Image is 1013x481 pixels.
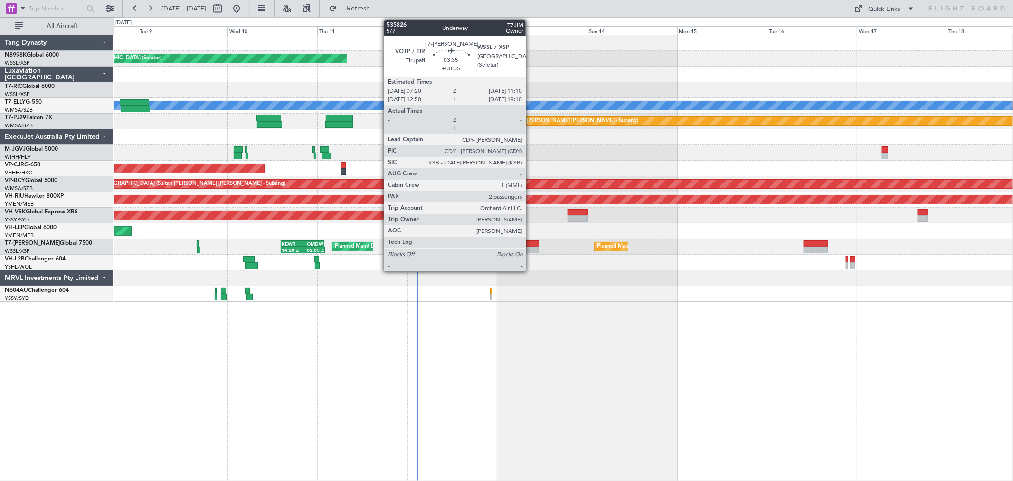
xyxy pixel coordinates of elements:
[5,122,33,129] a: WMSA/SZB
[339,5,379,12] span: Refresh
[5,52,27,58] span: N8998K
[282,241,303,247] div: KEWR
[5,288,28,293] span: N604AU
[5,84,22,89] span: T7-RIC
[5,256,25,262] span: VH-L2B
[767,26,857,35] div: Tue 16
[5,84,55,89] a: T7-RICGlobal 6000
[5,162,24,168] span: VP-CJR
[417,114,638,128] div: Planned Maint [GEOGRAPHIC_DATA] (Sultan [PERSON_NAME] [PERSON_NAME] - Subang)
[303,241,323,247] div: OMDW
[5,232,34,239] a: YMEN/MEB
[5,178,57,183] a: VP-BCYGlobal 5000
[5,99,26,105] span: T7-ELLY
[5,225,57,231] a: VH-LEPGlobal 6000
[10,19,103,34] button: All Aircraft
[5,248,30,255] a: WSSL/XSP
[5,193,24,199] span: VH-RIU
[29,1,84,16] input: Trip Number
[5,178,25,183] span: VP-BCY
[497,26,587,35] div: Sat 13
[869,5,901,14] div: Quick Links
[5,169,33,176] a: VHHH/HKG
[5,256,66,262] a: VH-L2BChallenger 604
[5,154,31,161] a: WIHH/HLP
[5,162,40,168] a: VP-CJRG-650
[5,240,60,246] span: T7-[PERSON_NAME]
[5,209,26,215] span: VH-VSK
[5,193,64,199] a: VH-RIUHawker 800XP
[5,288,69,293] a: N604AUChallenger 604
[138,26,227,35] div: Tue 9
[282,247,303,253] div: 14:20 Z
[5,216,29,223] a: YSSY/SYD
[677,26,767,35] div: Mon 15
[115,19,132,27] div: [DATE]
[5,209,78,215] a: VH-VSKGlobal Express XRS
[407,26,497,35] div: Fri 12
[5,91,30,98] a: WSSL/XSP
[5,52,59,58] a: N8998KGlobal 6000
[587,26,677,35] div: Sun 14
[5,59,30,67] a: WSSL/XSP
[57,177,285,191] div: Unplanned Maint [GEOGRAPHIC_DATA] (Sultan [PERSON_NAME] [PERSON_NAME] - Subang)
[303,247,324,253] div: 02:05 Z
[850,1,920,16] button: Quick Links
[227,26,317,35] div: Wed 10
[5,263,32,270] a: YSHL/WOL
[857,26,947,35] div: Wed 17
[597,240,709,254] div: Planned Maint [GEOGRAPHIC_DATA] (Seletar)
[5,106,33,114] a: WMSA/SZB
[317,26,407,35] div: Thu 11
[5,240,92,246] a: T7-[PERSON_NAME]Global 7500
[5,115,52,121] a: T7-PJ29Falcon 7X
[5,185,33,192] a: WMSA/SZB
[5,115,26,121] span: T7-PJ29
[5,225,24,231] span: VH-LEP
[161,4,206,13] span: [DATE] - [DATE]
[335,240,428,254] div: Planned Maint Dubai (Al Maktoum Intl)
[25,23,100,29] span: All Aircraft
[5,146,26,152] span: M-JGVJ
[5,146,58,152] a: M-JGVJGlobal 5000
[324,1,381,16] button: Refresh
[5,295,29,302] a: YSSY/SYD
[5,201,34,208] a: YMEN/MEB
[5,99,42,105] a: T7-ELLYG-550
